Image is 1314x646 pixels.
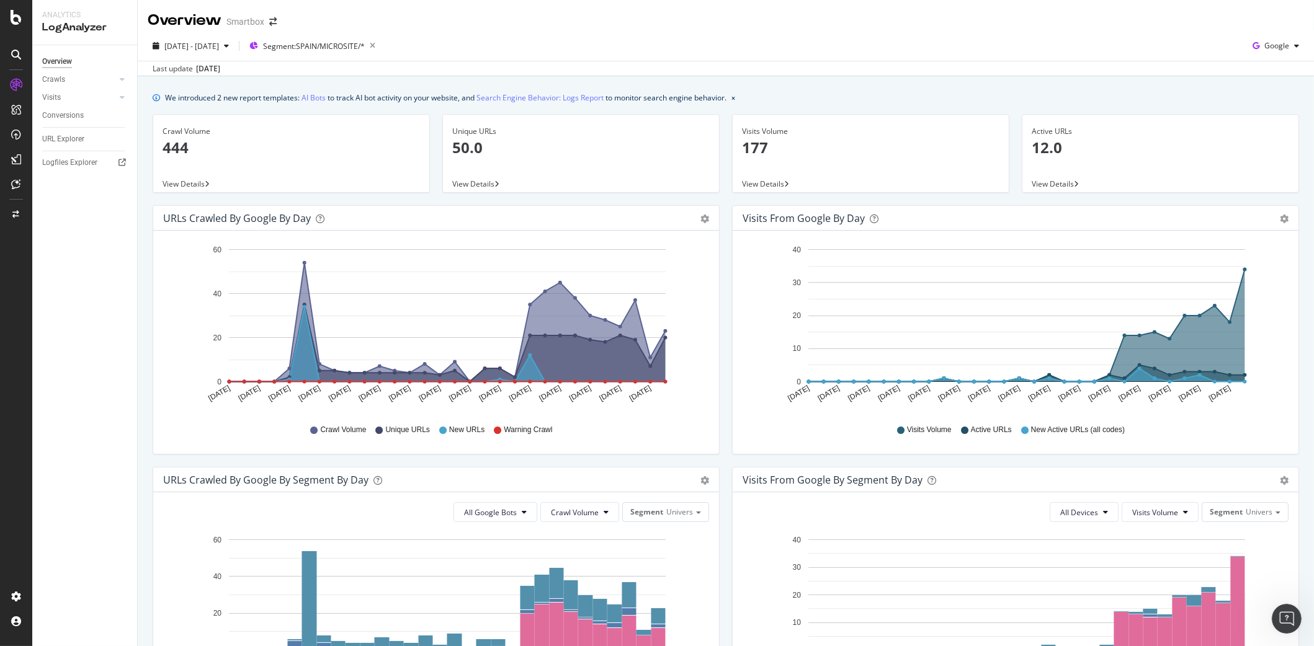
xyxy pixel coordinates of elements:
[217,378,221,386] text: 0
[42,133,128,146] a: URL Explorer
[387,384,412,403] text: [DATE]
[357,384,382,403] text: [DATE]
[598,384,623,403] text: [DATE]
[164,41,219,51] span: [DATE] - [DATE]
[700,476,709,485] div: gear
[386,425,430,435] span: Unique URLs
[153,63,220,74] div: Last update
[700,215,709,223] div: gear
[967,384,991,403] text: [DATE]
[742,179,784,189] span: View Details
[165,91,726,104] div: We introduced 2 new report templates: to track AI bot activity on your website, and to monitor se...
[1117,384,1142,403] text: [DATE]
[1087,384,1112,403] text: [DATE]
[971,425,1012,435] span: Active URLs
[297,384,322,403] text: [DATE]
[42,10,127,20] div: Analytics
[1280,215,1289,223] div: gear
[793,246,802,254] text: 40
[1050,502,1119,522] button: All Devices
[454,502,537,522] button: All Google Bots
[793,345,802,353] text: 10
[153,91,1299,104] div: info banner
[452,126,710,137] div: Unique URLs
[793,591,802,600] text: 20
[196,63,220,74] div: [DATE]
[267,384,292,403] text: [DATE]
[163,212,311,224] div: URLs Crawled by Google by day
[42,156,97,169] div: Logfiles Explorer
[907,425,952,435] span: Visits Volume
[1060,507,1098,518] span: All Devices
[1272,604,1302,634] iframe: Intercom live chat
[213,536,222,544] text: 60
[743,241,1289,413] svg: A chart.
[42,133,84,146] div: URL Explorer
[327,384,352,403] text: [DATE]
[244,36,380,56] button: Segment:SPAIN/MICROSITE/*
[742,137,999,158] p: 177
[846,384,871,403] text: [DATE]
[42,20,127,35] div: LogAnalyzer
[42,73,116,86] a: Crawls
[997,384,1022,403] text: [DATE]
[1248,36,1304,56] button: Google
[1122,502,1199,522] button: Visits Volume
[42,91,116,104] a: Visits
[1207,384,1232,403] text: [DATE]
[42,55,128,68] a: Overview
[213,290,222,298] text: 40
[42,73,65,86] div: Crawls
[628,384,653,403] text: [DATE]
[1178,384,1202,403] text: [DATE]
[447,384,472,403] text: [DATE]
[504,425,552,435] span: Warning Crawl
[452,179,494,189] span: View Details
[1032,137,1289,158] p: 12.0
[507,384,532,403] text: [DATE]
[793,311,802,320] text: 20
[237,384,262,403] text: [DATE]
[877,384,901,403] text: [DATE]
[148,36,234,56] button: [DATE] - [DATE]
[538,384,563,403] text: [DATE]
[666,507,693,517] span: Univers
[742,126,999,137] div: Visits Volume
[797,378,801,386] text: 0
[163,241,709,413] svg: A chart.
[793,536,802,544] text: 40
[937,384,962,403] text: [DATE]
[1132,507,1178,518] span: Visits Volume
[743,212,865,224] div: Visits from Google by day
[478,384,503,403] text: [DATE]
[42,55,72,68] div: Overview
[213,609,222,618] text: 20
[1210,507,1243,517] span: Segment
[263,41,365,51] span: Segment: SPAIN/MICROSITE/*
[449,425,485,435] span: New URLs
[42,156,128,169] a: Logfiles Explorer
[551,507,599,518] span: Crawl Volume
[786,384,811,403] text: [DATE]
[1031,425,1125,435] span: New Active URLs (all codes)
[1032,179,1074,189] span: View Details
[816,384,841,403] text: [DATE]
[568,384,592,403] text: [DATE]
[226,15,264,28] div: Smartbox
[320,425,366,435] span: Crawl Volume
[793,618,802,627] text: 10
[1032,126,1289,137] div: Active URLs
[630,507,663,517] span: Segment
[1264,40,1289,51] span: Google
[163,179,205,189] span: View Details
[452,137,710,158] p: 50.0
[1027,384,1052,403] text: [DATE]
[213,246,222,254] text: 60
[1246,507,1272,517] span: Univers
[42,91,61,104] div: Visits
[793,278,802,287] text: 30
[793,563,802,572] text: 30
[1147,384,1172,403] text: [DATE]
[1057,384,1082,403] text: [DATE]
